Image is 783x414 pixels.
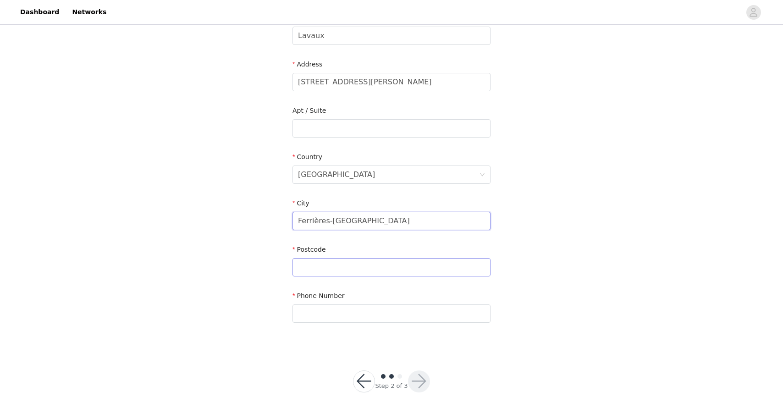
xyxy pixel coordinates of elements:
label: Apt / Suite [292,107,326,114]
i: icon: down [480,172,485,178]
label: Phone Number [292,292,345,299]
a: Dashboard [15,2,65,22]
div: France [298,166,375,183]
label: Postcode [292,246,326,253]
label: Address [292,61,322,68]
label: City [292,199,309,207]
div: avatar [749,5,758,20]
div: Step 2 of 3 [375,381,408,391]
a: Networks [66,2,112,22]
label: Country [292,153,322,160]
